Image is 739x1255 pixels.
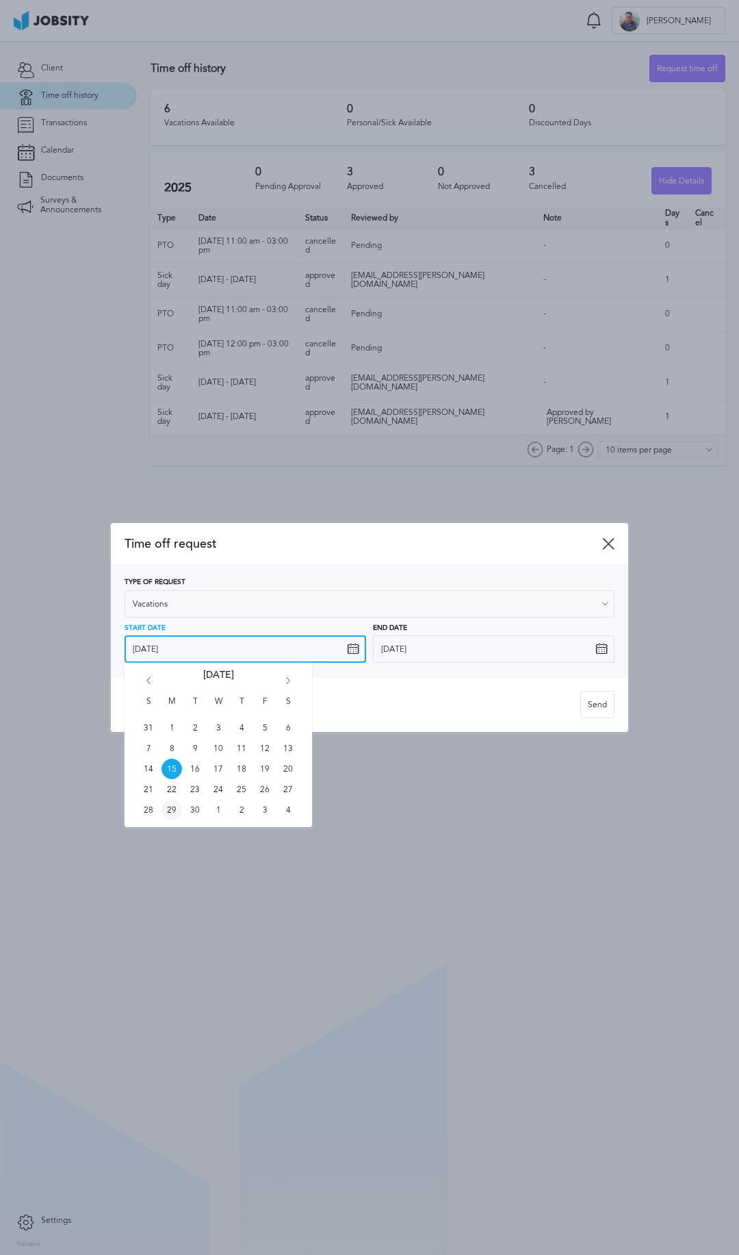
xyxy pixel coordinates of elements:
span: Thu Sep 18 2025 [231,759,252,779]
span: Wed Sep 10 2025 [208,738,229,759]
span: Tue Sep 02 2025 [185,718,205,738]
button: Send [580,691,614,718]
span: Wed Sep 03 2025 [208,718,229,738]
span: Sat Sep 27 2025 [278,779,298,800]
span: Sun Aug 31 2025 [138,718,159,738]
span: Thu Sep 11 2025 [231,738,252,759]
span: Start Date [125,624,166,633]
span: Fri Oct 03 2025 [255,800,275,820]
span: Thu Sep 04 2025 [231,718,252,738]
span: Sun Sep 21 2025 [138,779,159,800]
span: S [278,697,298,718]
span: S [138,697,159,718]
span: Mon Sep 29 2025 [161,800,182,820]
span: Tue Sep 30 2025 [185,800,205,820]
span: Sun Sep 28 2025 [138,800,159,820]
span: [DATE] [203,670,234,697]
span: Mon Sep 01 2025 [161,718,182,738]
span: Tue Sep 23 2025 [185,779,205,800]
span: Sun Sep 07 2025 [138,738,159,759]
span: Mon Sep 08 2025 [161,738,182,759]
i: Go back 1 month [142,677,155,689]
span: Wed Sep 17 2025 [208,759,229,779]
span: Thu Sep 25 2025 [231,779,252,800]
div: Send [581,692,614,719]
span: Time off request [125,537,602,551]
span: Type of Request [125,579,185,587]
span: T [185,697,205,718]
span: Tue Sep 09 2025 [185,738,205,759]
span: F [255,697,275,718]
span: T [231,697,252,718]
span: M [161,697,182,718]
span: Mon Sep 22 2025 [161,779,182,800]
span: Mon Sep 15 2025 [161,759,182,779]
span: Wed Oct 01 2025 [208,800,229,820]
span: Fri Sep 05 2025 [255,718,275,738]
span: W [208,697,229,718]
span: Fri Sep 12 2025 [255,738,275,759]
span: Fri Sep 26 2025 [255,779,275,800]
span: Sat Sep 13 2025 [278,738,298,759]
span: Wed Sep 24 2025 [208,779,229,800]
i: Go forward 1 month [282,677,294,689]
span: Fri Sep 19 2025 [255,759,275,779]
span: Sat Oct 04 2025 [278,800,298,820]
span: Sun Sep 14 2025 [138,759,159,779]
span: Sat Sep 06 2025 [278,718,298,738]
span: Thu Oct 02 2025 [231,800,252,820]
span: Sat Sep 20 2025 [278,759,298,779]
span: End Date [373,624,407,633]
span: Tue Sep 16 2025 [185,759,205,779]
